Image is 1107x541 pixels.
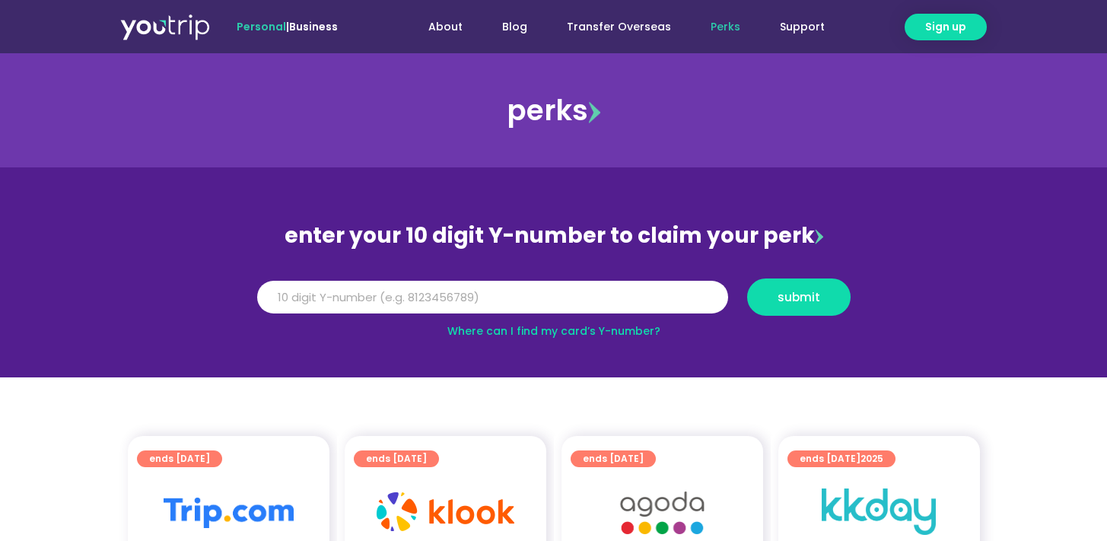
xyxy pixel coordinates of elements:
a: About [409,13,482,41]
a: Transfer Overseas [547,13,691,41]
a: ends [DATE] [571,450,656,467]
span: ends [DATE] [366,450,427,467]
span: ends [DATE] [583,450,644,467]
button: submit [747,278,851,316]
span: 2025 [860,452,883,465]
a: Where can I find my card’s Y-number? [447,323,660,339]
a: ends [DATE] [354,450,439,467]
span: ends [DATE] [800,450,883,467]
span: submit [778,291,820,303]
a: Blog [482,13,547,41]
input: 10 digit Y-number (e.g. 8123456789) [257,281,728,314]
span: Personal [237,19,286,34]
nav: Menu [379,13,845,41]
a: Sign up [905,14,987,40]
a: Support [760,13,845,41]
span: Sign up [925,19,966,35]
span: | [237,19,338,34]
a: ends [DATE]2025 [787,450,895,467]
span: ends [DATE] [149,450,210,467]
form: Y Number [257,278,851,327]
div: enter your 10 digit Y-number to claim your perk [250,216,858,256]
a: ends [DATE] [137,450,222,467]
a: Business [289,19,338,34]
a: Perks [691,13,760,41]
